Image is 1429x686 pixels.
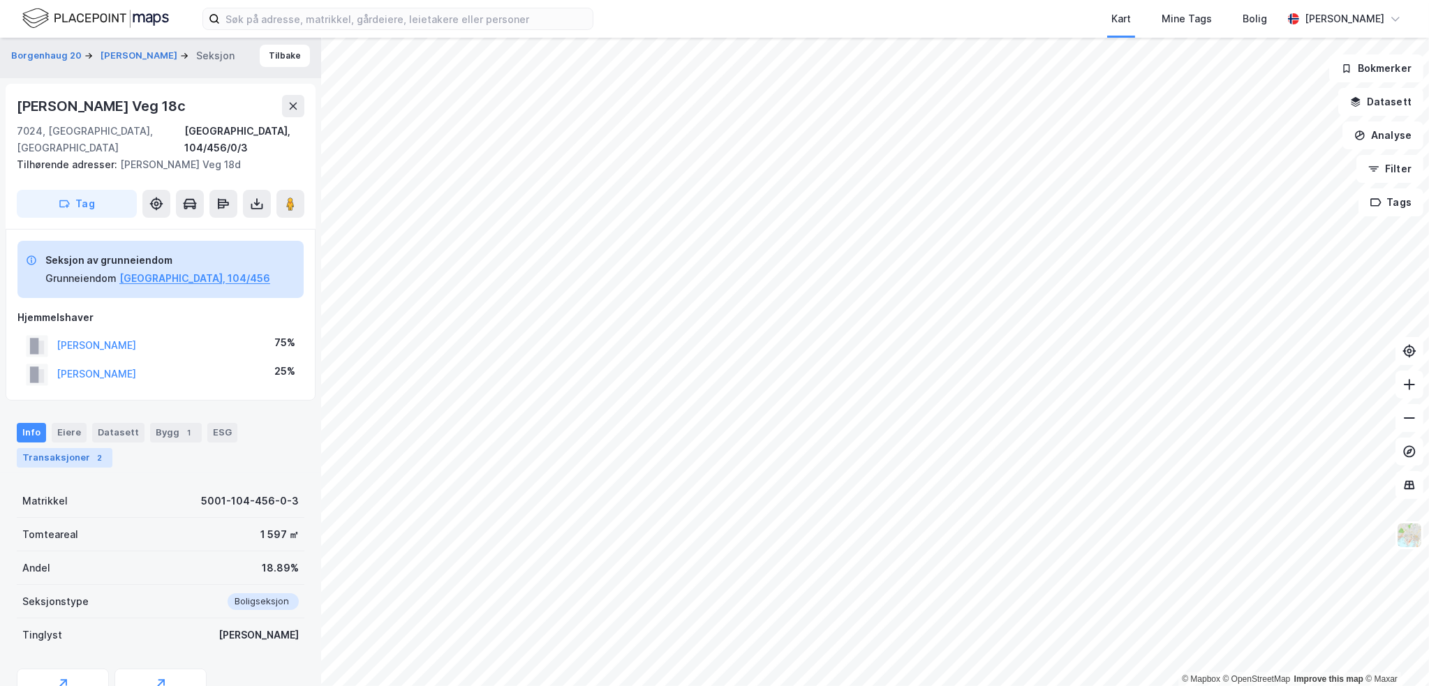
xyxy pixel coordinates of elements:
div: Andel [22,560,50,576]
div: Bygg [150,423,202,442]
span: Tilhørende adresser: [17,158,120,170]
button: Tag [17,190,137,218]
div: Kart [1111,10,1131,27]
div: 5001-104-456-0-3 [201,493,299,509]
div: [GEOGRAPHIC_DATA], 104/456/0/3 [185,123,305,156]
div: 7024, [GEOGRAPHIC_DATA], [GEOGRAPHIC_DATA] [17,123,185,156]
input: Søk på adresse, matrikkel, gårdeiere, leietakere eller personer [220,8,593,29]
div: Grunneiendom [45,270,117,287]
div: Seksjonstype [22,593,89,610]
div: 1 597 ㎡ [260,526,299,543]
div: 2 [93,451,107,465]
a: Mapbox [1182,674,1220,684]
div: Tinglyst [22,627,62,643]
iframe: Chat Widget [1359,619,1429,686]
div: Info [17,423,46,442]
div: Datasett [92,423,145,442]
button: Filter [1356,155,1423,183]
div: 25% [274,363,295,380]
div: Hjemmelshaver [17,309,304,326]
img: Z [1396,522,1423,549]
div: [PERSON_NAME] [219,627,299,643]
button: [GEOGRAPHIC_DATA], 104/456 [119,270,270,287]
div: 1 [182,426,196,440]
div: 18.89% [262,560,299,576]
div: Matrikkel [22,493,68,509]
div: Transaksjoner [17,448,112,468]
button: Tags [1358,188,1423,216]
div: Mine Tags [1162,10,1212,27]
a: OpenStreetMap [1223,674,1291,684]
button: [PERSON_NAME] [101,49,180,63]
div: Bolig [1243,10,1267,27]
div: Seksjon av grunneiendom [45,252,270,269]
button: Datasett [1338,88,1423,116]
div: Kontrollprogram for chat [1359,619,1429,686]
button: Analyse [1342,121,1423,149]
button: Tilbake [260,45,310,67]
div: ESG [207,423,237,442]
div: [PERSON_NAME] Veg 18c [17,95,188,117]
div: [PERSON_NAME] Veg 18d [17,156,293,173]
div: [PERSON_NAME] [1305,10,1384,27]
div: 75% [274,334,295,351]
div: Tomteareal [22,526,78,543]
a: Improve this map [1294,674,1363,684]
button: Borgenhaug 20 [11,49,84,63]
img: logo.f888ab2527a4732fd821a326f86c7f29.svg [22,6,169,31]
div: Seksjon [196,47,235,64]
button: Bokmerker [1329,54,1423,82]
div: Eiere [52,423,87,442]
